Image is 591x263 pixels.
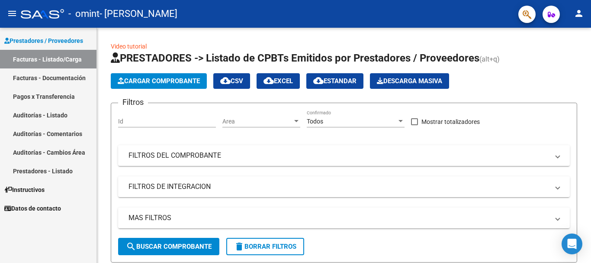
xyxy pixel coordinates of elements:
[370,73,449,89] button: Descarga Masiva
[4,36,83,45] span: Prestadores / Proveedores
[111,52,479,64] span: PRESTADORES -> Listado de CPBTs Emitidos por Prestadores / Proveedores
[234,241,244,252] mat-icon: delete
[118,238,219,255] button: Buscar Comprobante
[313,75,324,86] mat-icon: cloud_download
[220,77,243,85] span: CSV
[128,213,549,223] mat-panel-title: MAS FILTROS
[421,117,480,127] span: Mostrar totalizadores
[370,73,449,89] app-download-masive: Descarga masiva de comprobantes (adjuntos)
[307,118,323,125] span: Todos
[213,73,250,89] button: CSV
[128,151,549,160] mat-panel-title: FILTROS DEL COMPROBANTE
[118,96,148,108] h3: Filtros
[562,234,582,254] div: Open Intercom Messenger
[222,118,292,125] span: Area
[7,8,17,19] mat-icon: menu
[111,43,147,50] a: Video tutorial
[220,75,231,86] mat-icon: cloud_download
[574,8,584,19] mat-icon: person
[118,145,570,166] mat-expansion-panel-header: FILTROS DEL COMPROBANTE
[306,73,363,89] button: Estandar
[100,4,177,23] span: - [PERSON_NAME]
[128,182,549,192] mat-panel-title: FILTROS DE INTEGRACION
[118,176,570,197] mat-expansion-panel-header: FILTROS DE INTEGRACION
[68,4,100,23] span: - omint
[4,185,45,195] span: Instructivos
[118,77,200,85] span: Cargar Comprobante
[313,77,357,85] span: Estandar
[263,75,274,86] mat-icon: cloud_download
[226,238,304,255] button: Borrar Filtros
[479,55,500,63] span: (alt+q)
[126,241,136,252] mat-icon: search
[118,208,570,228] mat-expansion-panel-header: MAS FILTROS
[111,73,207,89] button: Cargar Comprobante
[257,73,300,89] button: EXCEL
[126,243,212,250] span: Buscar Comprobante
[377,77,442,85] span: Descarga Masiva
[4,204,61,213] span: Datos de contacto
[234,243,296,250] span: Borrar Filtros
[263,77,293,85] span: EXCEL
